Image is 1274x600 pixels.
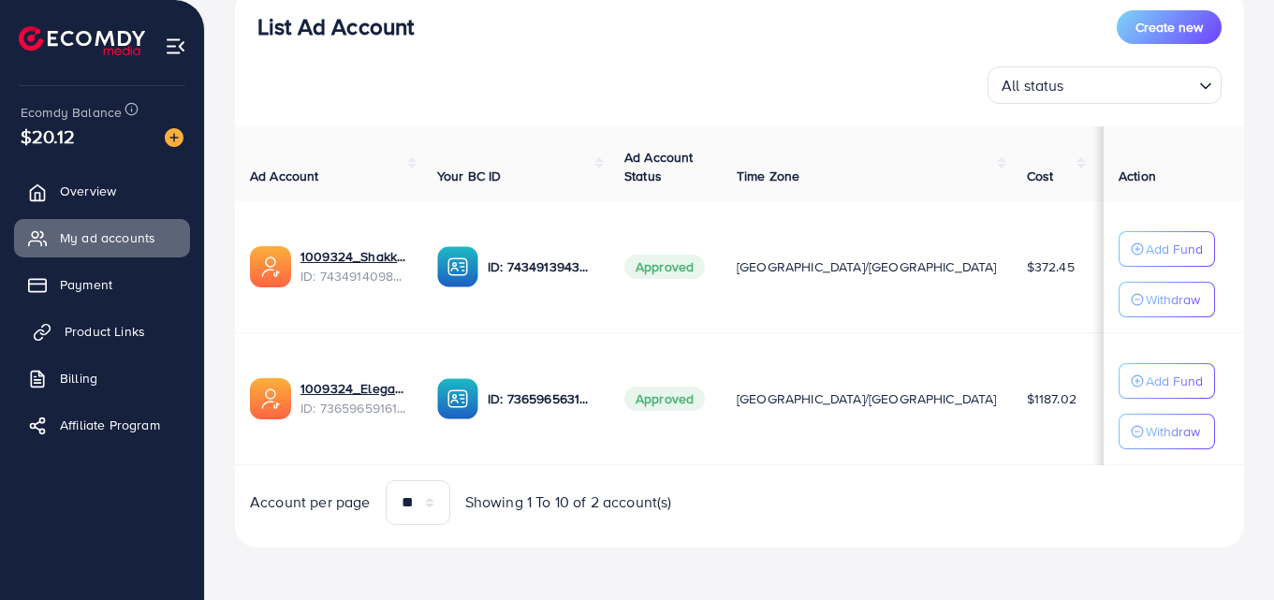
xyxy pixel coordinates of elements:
[250,378,291,419] img: ic-ads-acc.e4c84228.svg
[1194,516,1260,586] iframe: Chat
[165,128,183,147] img: image
[1117,10,1222,44] button: Create new
[300,379,407,398] a: 1009324_Elegant Wear_1715022604811
[257,13,414,40] h3: List Ad Account
[1119,282,1215,317] button: Withdraw
[60,182,116,200] span: Overview
[737,389,997,408] span: [GEOGRAPHIC_DATA]/[GEOGRAPHIC_DATA]
[14,406,190,444] a: Affiliate Program
[1119,231,1215,267] button: Add Fund
[1119,414,1215,449] button: Withdraw
[250,491,371,513] span: Account per page
[465,491,672,513] span: Showing 1 To 10 of 2 account(s)
[1027,257,1075,276] span: $372.45
[14,359,190,397] a: Billing
[300,247,407,285] div: <span class='underline'>1009324_Shakka_1731075849517</span></br>7434914098950799361
[437,246,478,287] img: ic-ba-acc.ded83a64.svg
[1135,18,1203,37] span: Create new
[488,388,594,410] p: ID: 7365965631474204673
[300,399,407,417] span: ID: 7365965916192112656
[19,26,145,55] img: logo
[250,246,291,287] img: ic-ads-acc.e4c84228.svg
[737,167,799,185] span: Time Zone
[737,257,997,276] span: [GEOGRAPHIC_DATA]/[GEOGRAPHIC_DATA]
[60,416,160,434] span: Affiliate Program
[998,72,1068,99] span: All status
[437,378,478,419] img: ic-ba-acc.ded83a64.svg
[624,387,705,411] span: Approved
[14,172,190,210] a: Overview
[488,256,594,278] p: ID: 7434913943245914129
[60,228,155,247] span: My ad accounts
[624,148,694,185] span: Ad Account Status
[1146,238,1203,260] p: Add Fund
[14,219,190,256] a: My ad accounts
[1027,389,1076,408] span: $1187.02
[300,379,407,417] div: <span class='underline'>1009324_Elegant Wear_1715022604811</span></br>7365965916192112656
[14,313,190,350] a: Product Links
[60,275,112,294] span: Payment
[1070,68,1192,99] input: Search for option
[250,167,319,185] span: Ad Account
[1146,288,1200,311] p: Withdraw
[988,66,1222,104] div: Search for option
[21,103,122,122] span: Ecomdy Balance
[300,247,407,266] a: 1009324_Shakka_1731075849517
[624,255,705,279] span: Approved
[1146,370,1203,392] p: Add Fund
[60,369,97,388] span: Billing
[165,36,186,57] img: menu
[14,266,190,303] a: Payment
[65,322,145,341] span: Product Links
[21,123,75,150] span: $20.12
[1119,363,1215,399] button: Add Fund
[1146,420,1200,443] p: Withdraw
[1119,167,1156,185] span: Action
[1027,167,1054,185] span: Cost
[437,167,502,185] span: Your BC ID
[300,267,407,285] span: ID: 7434914098950799361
